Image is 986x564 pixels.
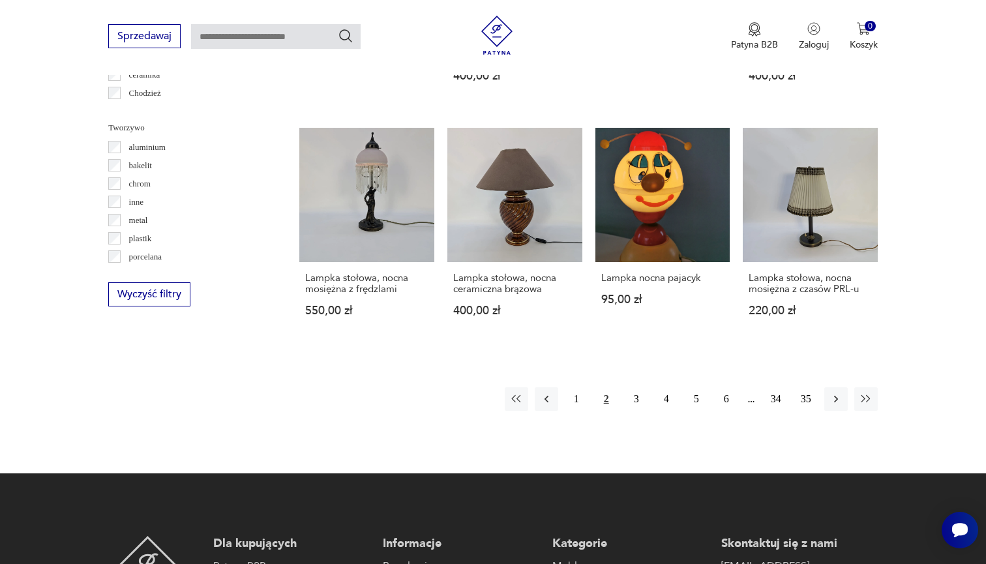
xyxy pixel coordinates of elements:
[477,16,516,55] img: Patyna - sklep z meblami i dekoracjami vintage
[129,104,160,119] p: Ćmielów
[129,158,152,173] p: bakelit
[213,536,370,552] p: Dla kupujących
[565,387,588,411] button: 1
[850,38,878,51] p: Koszyk
[799,38,829,51] p: Zaloguj
[721,536,878,552] p: Skontaktuj się z nami
[743,128,878,342] a: Lampka stołowa, nocna mosiężna z czasów PRL-uLampka stołowa, nocna mosiężna z czasów PRL-u220,00 zł
[129,250,162,264] p: porcelana
[749,70,872,82] p: 400,00 zł
[129,86,161,100] p: Chodzież
[685,387,708,411] button: 5
[129,231,152,246] p: plastik
[601,294,725,305] p: 95,00 zł
[601,273,725,284] h3: Lampka nocna pajacyk
[625,387,648,411] button: 3
[595,128,730,342] a: Lampka nocna pajacykLampka nocna pajacyk95,00 zł
[453,305,576,316] p: 400,00 zł
[850,22,878,51] button: 0Koszyk
[799,22,829,51] button: Zaloguj
[129,268,155,282] p: porcelit
[794,387,818,411] button: 35
[108,121,268,135] p: Tworzywo
[447,128,582,342] a: Lampka stołowa, nocna ceramiczna brązowaLampka stołowa, nocna ceramiczna brązowa400,00 zł
[552,536,709,552] p: Kategorie
[338,28,353,44] button: Szukaj
[749,305,872,316] p: 220,00 zł
[865,21,876,32] div: 0
[453,273,576,295] h3: Lampka stołowa, nocna ceramiczna brązowa
[857,22,870,35] img: Ikona koszyka
[129,140,166,155] p: aluminium
[453,70,576,82] p: 400,00 zł
[595,387,618,411] button: 2
[108,282,190,306] button: Wyczyść filtry
[108,33,181,42] a: Sprzedawaj
[764,387,788,411] button: 34
[129,177,151,191] p: chrom
[715,387,738,411] button: 6
[305,273,428,295] h3: Lampka stołowa, nocna mosiężna z frędzlami
[731,22,778,51] button: Patyna B2B
[942,512,978,548] iframe: Smartsupp widget button
[731,22,778,51] a: Ikona medaluPatyna B2B
[731,38,778,51] p: Patyna B2B
[383,536,539,552] p: Informacje
[108,24,181,48] button: Sprzedawaj
[129,213,148,228] p: metal
[807,22,820,35] img: Ikonka użytkownika
[129,195,143,209] p: inne
[305,305,428,316] p: 550,00 zł
[655,387,678,411] button: 4
[748,22,761,37] img: Ikona medalu
[299,128,434,342] a: Lampka stołowa, nocna mosiężna z frędzlamiLampka stołowa, nocna mosiężna z frędzlami550,00 zł
[749,273,872,295] h3: Lampka stołowa, nocna mosiężna z czasów PRL-u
